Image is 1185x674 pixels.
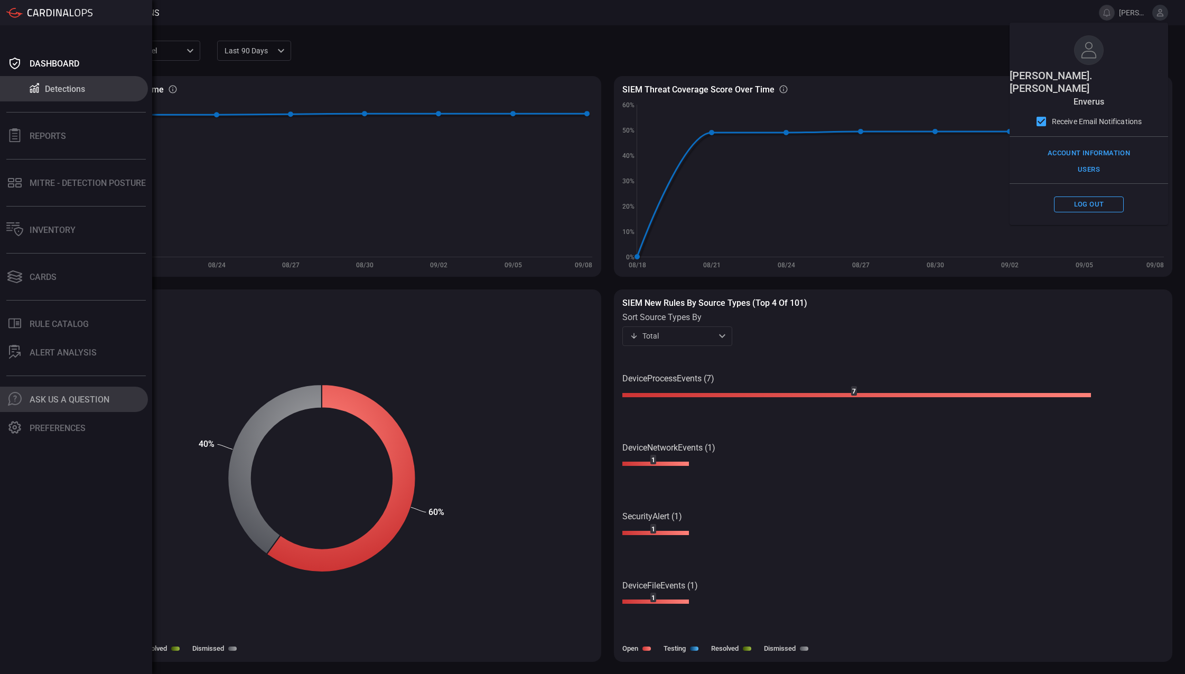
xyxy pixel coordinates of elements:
text: 20% [622,203,635,210]
text: 30% [622,177,635,185]
text: 40% [622,152,635,160]
button: Account Information [1045,145,1133,162]
text: 08/30 [926,261,944,269]
text: 50% [622,127,635,134]
div: Rule Catalog [30,319,89,329]
text: 60% [428,507,444,517]
text: 60% [622,101,635,109]
div: Total [630,331,715,341]
span: Receive Email Notifications [1052,116,1142,127]
text: 40% [199,439,214,449]
div: Preferences [30,423,86,433]
text: 0% [626,254,635,261]
label: Dismissed [192,644,224,652]
text: 1 [651,526,655,533]
text: 10% [622,228,635,236]
text: DeviceFileEvents (1) [622,581,698,591]
p: Last 90 days [225,45,274,56]
text: 1 [651,594,655,602]
button: Log out [1054,196,1124,213]
text: 09/05 [505,261,522,269]
text: 09/05 [1075,261,1093,269]
h3: SIEM New rules by source types (Top 4 of 101) [622,298,1164,308]
text: 08/27 [852,261,869,269]
div: Reports [30,131,66,141]
div: Ask Us A Question [30,395,109,405]
text: 08/24 [777,261,795,269]
div: ALERT ANALYSIS [30,348,97,358]
div: Inventory [30,225,76,235]
label: Dismissed [764,644,796,652]
label: sort source types by [622,312,732,322]
text: 7 [852,388,856,395]
div: MITRE - Detection Posture [30,178,146,188]
text: DeviceProcessEvents (7) [622,373,714,383]
text: 08/18 [628,261,646,269]
span: enverus [1074,97,1104,107]
text: DeviceNetworkEvents (1) [622,443,715,453]
label: Resolved [139,644,167,652]
text: 09/08 [1146,261,1164,269]
text: 08/21 [703,261,720,269]
div: Cards [30,272,57,282]
label: Resolved [711,644,739,652]
text: 08/27 [282,261,300,269]
text: 08/24 [208,261,226,269]
text: 08/30 [356,261,374,269]
label: Open [622,644,638,652]
span: [PERSON_NAME].[PERSON_NAME] [1119,8,1148,17]
span: [PERSON_NAME].[PERSON_NAME] [1010,69,1168,95]
text: 09/08 [575,261,592,269]
text: 1 [651,456,655,464]
button: Users [1054,162,1124,178]
div: Dashboard [30,59,79,69]
text: 09/02 [1001,261,1018,269]
text: SecurityAlert (1) [622,511,682,521]
label: Testing [664,644,686,652]
h3: SIEM Threat coverage score over time [622,85,775,95]
text: 09/02 [430,261,447,269]
div: Detections [45,84,85,94]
